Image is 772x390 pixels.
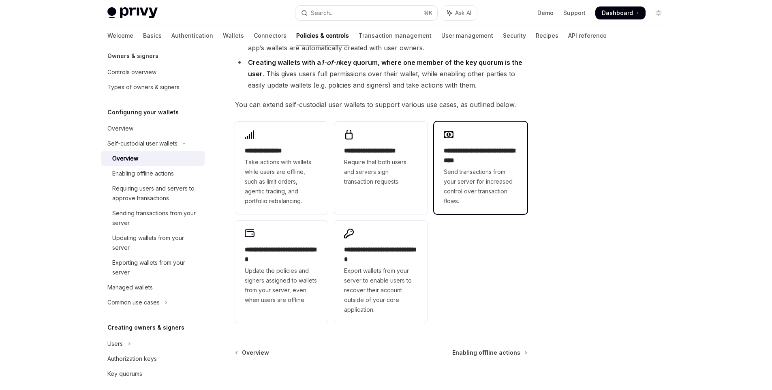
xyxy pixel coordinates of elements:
[235,57,527,91] li: . This gives users full permissions over their wallet, while enabling other parties to easily upd...
[112,233,200,253] div: Updating wallets from your server
[107,67,156,77] div: Controls overview
[311,8,334,18] div: Search...
[112,154,138,163] div: Overview
[107,7,158,19] img: light logo
[112,208,200,228] div: Sending transactions from your server
[112,184,200,203] div: Requiring users and servers to approve transactions
[455,9,471,17] span: Ask AI
[245,266,319,305] span: Update the policies and signers assigned to wallets from your server, even when users are offline.
[236,349,269,357] a: Overview
[248,58,522,78] strong: Creating wallets with a key quorum, where one member of the key quorum is the user
[101,255,205,280] a: Exporting wallets from your server
[101,121,205,136] a: Overview
[344,157,418,186] span: Require that both users and servers sign transaction requests.
[143,26,162,45] a: Basics
[563,9,586,17] a: Support
[107,82,180,92] div: Types of owners & signers
[441,26,493,45] a: User management
[537,9,554,17] a: Demo
[424,10,432,16] span: ⌘ K
[536,26,558,45] a: Recipes
[223,26,244,45] a: Wallets
[101,166,205,181] a: Enabling offline actions
[235,122,328,214] a: **** **** *****Take actions with wallets while users are offline, such as limit orders, agentic t...
[444,167,518,206] span: Send transactions from your server for increased control over transaction flows.
[296,26,349,45] a: Policies & controls
[107,107,179,117] h5: Configuring your wallets
[101,351,205,366] a: Authorization keys
[295,6,437,20] button: Open search
[321,58,340,66] em: 1-of-n
[344,266,418,315] span: Export wallets from your server to enable users to recover their account outside of your core app...
[652,6,665,19] button: Toggle dark mode
[107,369,142,379] div: Key quorums
[101,231,205,255] a: Updating wallets from your server
[101,181,205,206] a: Requiring users and servers to approve transactions
[171,26,213,45] a: Authentication
[107,26,133,45] a: Welcome
[452,349,526,357] a: Enabling offline actions
[441,6,477,20] button: Toggle assistant panel
[101,336,205,351] button: Toggle Users section
[242,349,269,357] span: Overview
[112,169,174,178] div: Enabling offline actions
[107,139,177,148] div: Self-custodial user wallets
[245,157,319,206] span: Take actions with wallets while users are offline, such as limit orders, agentic trading, and por...
[235,99,527,110] span: You can extend self-custodial user wallets to support various use cases, as outlined below.
[568,26,607,45] a: API reference
[101,206,205,230] a: Sending transactions from your server
[452,349,520,357] span: Enabling offline actions
[595,6,646,19] a: Dashboard
[107,283,153,292] div: Managed wallets
[254,26,287,45] a: Connectors
[112,258,200,277] div: Exporting wallets from your server
[107,339,123,349] div: Users
[107,124,133,133] div: Overview
[503,26,526,45] a: Security
[101,80,205,94] a: Types of owners & signers
[107,323,184,332] h5: Creating owners & signers
[101,65,205,79] a: Controls overview
[602,9,633,17] span: Dashboard
[101,136,205,151] button: Toggle Self-custodial user wallets section
[101,295,205,310] button: Toggle Common use cases section
[359,26,432,45] a: Transaction management
[101,280,205,295] a: Managed wallets
[101,366,205,381] a: Key quorums
[107,354,157,364] div: Authorization keys
[101,151,205,166] a: Overview
[107,298,160,307] div: Common use cases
